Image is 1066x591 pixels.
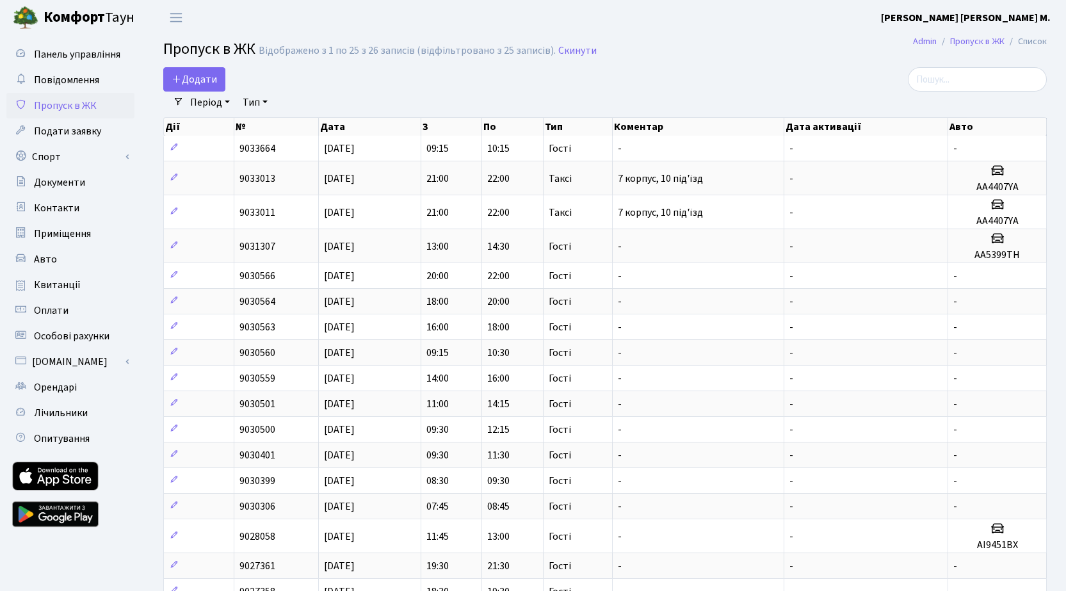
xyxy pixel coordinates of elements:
span: 9030306 [239,499,275,514]
span: - [953,559,957,573]
span: Гості [549,296,571,307]
span: - [618,239,622,254]
span: 20:00 [487,295,510,309]
span: Гості [549,373,571,384]
span: 9027361 [239,559,275,573]
a: Оплати [6,298,134,323]
span: Гості [549,143,571,154]
span: 13:00 [426,239,449,254]
span: Гості [549,271,571,281]
span: - [789,142,793,156]
span: - [953,269,957,283]
span: Авто [34,252,57,266]
a: Пропуск в ЖК [950,35,1005,48]
span: - [618,142,622,156]
div: Відображено з 1 по 25 з 26 записів (відфільтровано з 25 записів). [259,45,556,57]
span: Гості [549,348,571,358]
h5: АІ9451ВХ [953,539,1041,551]
span: 09:30 [487,474,510,488]
span: - [618,371,622,385]
span: Подати заявку [34,124,101,138]
th: З [421,118,482,136]
span: [DATE] [324,295,355,309]
span: Повідомлення [34,73,99,87]
a: Квитанції [6,272,134,298]
span: - [953,346,957,360]
span: 10:15 [487,142,510,156]
span: - [953,499,957,514]
span: 9030399 [239,474,275,488]
th: Дата активації [784,118,948,136]
span: - [618,530,622,544]
span: - [789,371,793,385]
nav: breadcrumb [894,28,1066,55]
span: - [789,295,793,309]
span: - [953,397,957,411]
a: [DOMAIN_NAME] [6,349,134,375]
span: 9030500 [239,423,275,437]
span: 09:15 [426,142,449,156]
span: [DATE] [324,559,355,573]
a: Панель управління [6,42,134,67]
span: 16:00 [426,320,449,334]
span: 9033664 [239,142,275,156]
span: 9028058 [239,530,275,544]
span: - [618,295,622,309]
span: Приміщення [34,227,91,241]
span: [DATE] [324,320,355,334]
input: Пошук... [908,67,1047,92]
span: 08:45 [487,499,510,514]
span: - [789,530,793,544]
span: Гості [549,399,571,409]
a: Тип [238,92,273,113]
span: [DATE] [324,269,355,283]
span: [DATE] [324,371,355,385]
span: 14:30 [487,239,510,254]
span: [DATE] [324,142,355,156]
a: Повідомлення [6,67,134,93]
span: [DATE] [324,448,355,462]
span: [DATE] [324,423,355,437]
span: Гості [549,561,571,571]
span: 7 корпус, 10 під'їзд [618,206,703,220]
span: 12:15 [487,423,510,437]
span: Таксі [549,174,572,184]
th: Дата [319,118,421,136]
span: - [789,320,793,334]
span: 20:00 [426,269,449,283]
h5: АА5399ТН [953,249,1041,261]
span: Оплати [34,304,69,318]
button: Переключити навігацію [160,7,192,28]
span: 7 корпус, 10 під'їзд [618,172,703,186]
span: 09:30 [426,448,449,462]
a: [PERSON_NAME] [PERSON_NAME] М. [881,10,1051,26]
span: - [789,346,793,360]
span: 9030566 [239,269,275,283]
span: Контакти [34,201,79,215]
span: - [953,320,957,334]
span: 9030501 [239,397,275,411]
span: 18:00 [426,295,449,309]
li: Список [1005,35,1047,49]
span: [DATE] [324,397,355,411]
img: logo.png [13,5,38,31]
a: Приміщення [6,221,134,247]
span: 21:00 [426,206,449,220]
span: - [789,499,793,514]
span: - [618,346,622,360]
span: - [953,371,957,385]
th: № [234,118,318,136]
span: Гості [549,425,571,435]
span: 07:45 [426,499,449,514]
a: Опитування [6,426,134,451]
span: - [789,474,793,488]
span: - [618,474,622,488]
span: 09:15 [426,346,449,360]
span: [DATE] [324,530,355,544]
span: 22:00 [487,206,510,220]
span: Гості [549,322,571,332]
a: Особові рахунки [6,323,134,349]
span: 18:00 [487,320,510,334]
span: 9030563 [239,320,275,334]
span: - [789,206,793,220]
